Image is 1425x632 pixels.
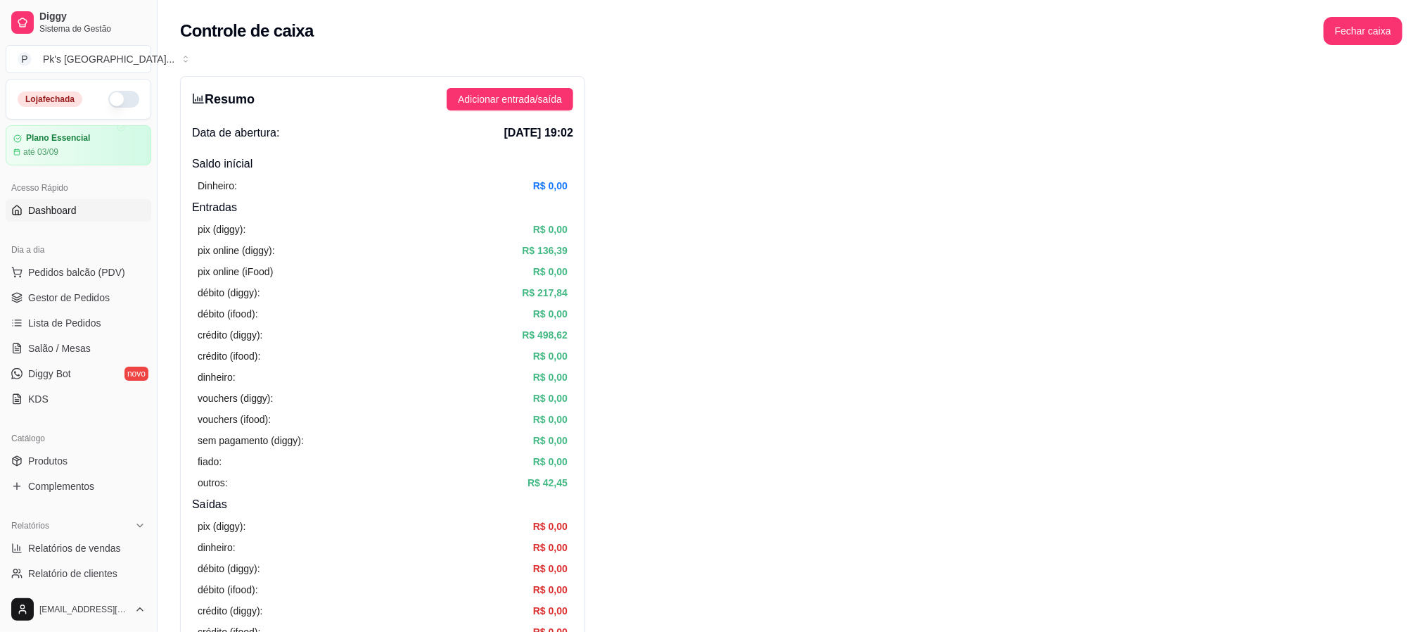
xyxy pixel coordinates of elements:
article: R$ 42,45 [528,475,568,491]
button: Select a team [6,45,151,73]
button: Pedidos balcão (PDV) [6,261,151,284]
span: bar-chart [192,92,205,105]
article: débito (diggy): [198,561,260,576]
article: fiado: [198,454,222,469]
div: Dia a dia [6,239,151,261]
article: pix (diggy): [198,222,245,237]
article: pix online (diggy): [198,243,275,258]
article: R$ 217,84 [522,285,568,301]
span: Adicionar entrada/saída [458,91,562,107]
a: Relatórios de vendas [6,537,151,560]
article: débito (ifood): [198,306,258,322]
span: [DATE] 19:02 [504,125,573,141]
article: R$ 0,00 [533,178,568,194]
a: Salão / Mesas [6,337,151,360]
article: R$ 0,00 [533,412,568,427]
button: [EMAIL_ADDRESS][DOMAIN_NAME] [6,593,151,626]
article: débito (ifood): [198,582,258,598]
h4: Saldo inícial [192,156,573,172]
a: Gestor de Pedidos [6,286,151,309]
article: R$ 0,00 [533,306,568,322]
article: R$ 0,00 [533,348,568,364]
article: R$ 0,00 [533,264,568,279]
div: Pk's [GEOGRAPHIC_DATA] ... [43,52,174,66]
article: R$ 0,00 [533,561,568,576]
span: Diggy Bot [28,367,71,381]
button: Fechar caixa [1324,17,1402,45]
article: R$ 0,00 [533,222,568,237]
article: R$ 498,62 [522,327,568,343]
span: Diggy [39,11,146,23]
article: até 03/09 [23,146,58,158]
article: R$ 0,00 [533,519,568,534]
article: sem pagamento (diggy): [198,433,304,448]
article: vouchers (diggy): [198,391,273,406]
article: R$ 0,00 [533,540,568,555]
a: Diggy Botnovo [6,362,151,385]
a: KDS [6,388,151,410]
article: R$ 0,00 [533,454,568,469]
article: pix online (iFood) [198,264,273,279]
span: Relatórios [11,520,49,531]
span: Pedidos balcão (PDV) [28,265,125,279]
h4: Entradas [192,199,573,216]
article: R$ 136,39 [522,243,568,258]
span: Dashboard [28,203,77,217]
span: Data de abertura: [192,125,280,141]
article: débito (diggy): [198,285,260,301]
article: vouchers (ifood): [198,412,271,427]
div: Acesso Rápido [6,177,151,199]
article: R$ 0,00 [533,603,568,619]
span: Salão / Mesas [28,341,91,355]
div: Catálogo [6,427,151,450]
article: R$ 0,00 [533,369,568,385]
button: Alterar Status [108,91,139,108]
article: dinheiro: [198,540,236,555]
article: Dinheiro: [198,178,237,194]
article: crédito (diggy): [198,327,263,343]
a: DiggySistema de Gestão [6,6,151,39]
article: Plano Essencial [26,133,90,144]
span: Relatórios de vendas [28,541,121,555]
h3: Resumo [192,89,255,109]
a: Produtos [6,450,151,472]
a: Complementos [6,475,151,498]
article: crédito (diggy): [198,603,263,619]
h4: Saídas [192,496,573,513]
h2: Controle de caixa [180,20,314,42]
span: Complementos [28,479,94,493]
article: R$ 0,00 [533,391,568,406]
article: R$ 0,00 [533,433,568,448]
span: [EMAIL_ADDRESS][DOMAIN_NAME] [39,604,129,615]
button: Adicionar entrada/saída [447,88,573,110]
span: P [18,52,32,66]
article: outros: [198,475,228,491]
span: Lista de Pedidos [28,316,101,330]
a: Relatório de clientes [6,562,151,585]
span: Gestor de Pedidos [28,291,110,305]
span: Sistema de Gestão [39,23,146,34]
span: Produtos [28,454,68,468]
a: Plano Essencialaté 03/09 [6,125,151,165]
a: Dashboard [6,199,151,222]
span: KDS [28,392,49,406]
div: Loja fechada [18,91,82,107]
article: pix (diggy): [198,519,245,534]
a: Lista de Pedidos [6,312,151,334]
article: dinheiro: [198,369,236,385]
span: Relatório de clientes [28,567,117,581]
article: R$ 0,00 [533,582,568,598]
article: crédito (ifood): [198,348,260,364]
